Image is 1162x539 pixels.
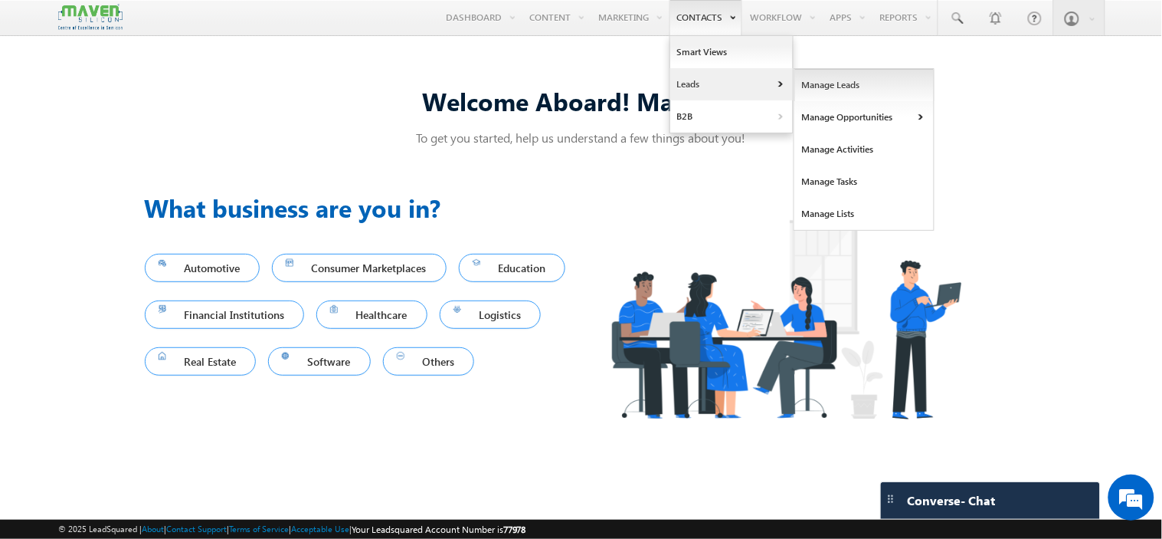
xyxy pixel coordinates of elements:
[794,133,935,166] a: Manage Activities
[145,189,581,226] h3: What business are you in?
[581,189,990,449] img: Industry.png
[352,524,526,535] span: Your Leadsquared Account Number is
[291,524,349,534] a: Acceptable Use
[670,36,793,68] a: Smart Views
[159,351,243,372] span: Real Estate
[286,258,433,278] span: Consumer Marketplaces
[908,494,996,508] span: Converse - Chat
[166,524,227,534] a: Contact Support
[794,198,935,230] a: Manage Lists
[670,68,793,100] a: Leads
[145,130,1018,146] p: To get you started, help us understand a few things about you!
[670,100,793,133] a: B2B
[58,4,123,31] img: Custom Logo
[503,524,526,535] span: 77978
[885,493,897,505] img: carter-drag
[229,524,289,534] a: Terms of Service
[142,524,164,534] a: About
[794,69,935,101] a: Manage Leads
[330,304,414,325] span: Healthcare
[794,101,935,133] a: Manage Opportunities
[58,522,526,537] span: © 2025 LeadSquared | | | | |
[794,166,935,198] a: Manage Tasks
[453,304,528,325] span: Logistics
[145,84,1018,117] div: Welcome Aboard! Manager
[159,304,291,325] span: Financial Institutions
[397,351,461,372] span: Others
[159,258,247,278] span: Automotive
[282,351,357,372] span: Software
[473,258,552,278] span: Education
